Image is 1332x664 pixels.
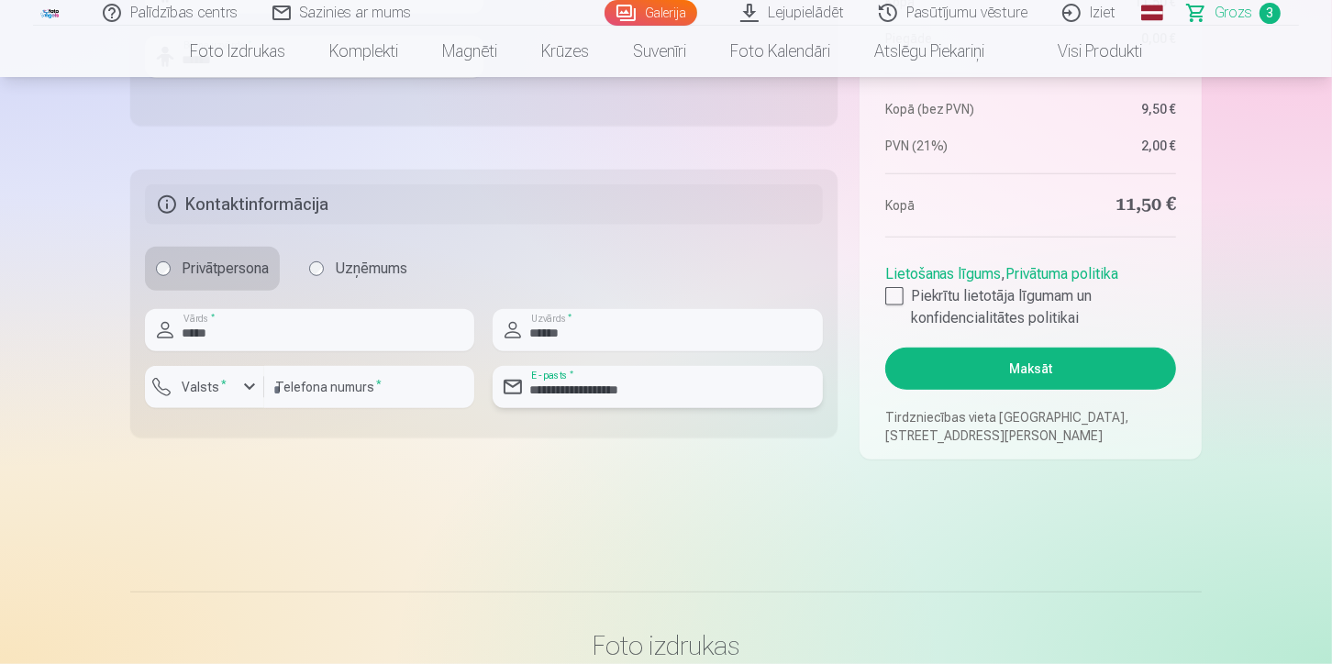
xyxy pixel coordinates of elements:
[885,408,1176,445] p: Tirdzniecības vieta [GEOGRAPHIC_DATA], [STREET_ADDRESS][PERSON_NAME]
[885,256,1176,329] div: ,
[174,378,234,396] label: Valsts
[1039,100,1176,118] dd: 9,50 €
[1006,26,1164,77] a: Visi produkti
[1039,137,1176,155] dd: 2,00 €
[885,100,1022,118] dt: Kopā (bez PVN)
[885,137,1022,155] dt: PVN (21%)
[885,285,1176,329] label: Piekrītu lietotāja līgumam un konfidencialitātes politikai
[885,265,1002,282] a: Lietošanas līgums
[852,26,1006,77] a: Atslēgu piekariņi
[145,366,264,408] button: Valsts*
[420,26,519,77] a: Magnēti
[708,26,852,77] a: Foto kalendāri
[519,26,611,77] a: Krūzes
[1039,193,1176,218] dd: 11,50 €
[309,261,324,276] input: Uzņēmums
[145,247,280,291] label: Privātpersona
[145,184,823,225] h5: Kontaktinformācija
[1215,2,1252,24] span: Grozs
[168,26,307,77] a: Foto izdrukas
[1260,3,1281,24] span: 3
[40,7,61,18] img: /fa1
[611,26,708,77] a: Suvenīri
[1006,265,1119,282] a: Privātuma politika
[307,26,420,77] a: Komplekti
[298,247,418,291] label: Uzņēmums
[156,261,171,276] input: Privātpersona
[885,348,1176,390] button: Maksāt
[885,193,1022,218] dt: Kopā
[145,629,1187,662] h3: Foto izdrukas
